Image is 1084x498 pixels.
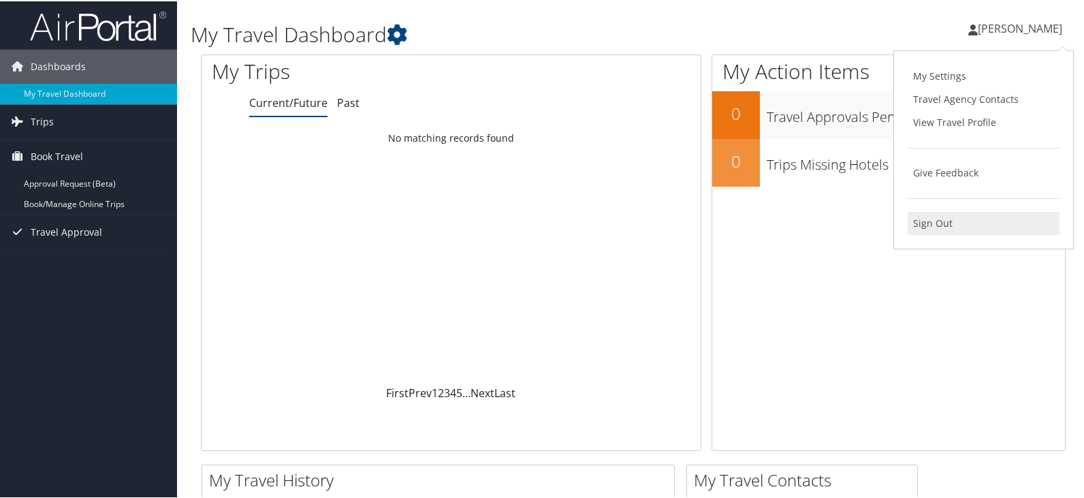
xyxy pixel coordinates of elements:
a: Travel Agency Contacts [908,87,1059,110]
h1: My Trips [212,56,482,84]
a: 3 [444,384,450,399]
a: Sign Out [908,211,1059,234]
span: Trips [31,104,54,138]
h1: My Action Items [712,56,1065,84]
a: 4 [450,384,456,399]
a: First [386,384,409,399]
h3: Trips Missing Hotels [767,147,1065,173]
h1: My Travel Dashboard [191,19,781,48]
a: 0Trips Missing Hotels [712,138,1065,185]
a: 1 [432,384,438,399]
a: Next [471,384,494,399]
span: [PERSON_NAME] [978,20,1062,35]
a: Past [337,94,360,109]
h3: Travel Approvals Pending (Advisor Booked) [767,99,1065,125]
a: Last [494,384,515,399]
h2: My Travel History [209,467,674,491]
a: [PERSON_NAME] [968,7,1076,48]
span: Book Travel [31,138,83,172]
a: Prev [409,384,432,399]
span: Dashboards [31,48,86,82]
a: My Settings [908,63,1059,87]
img: airportal-logo.png [30,9,166,41]
h2: 0 [712,149,760,172]
a: 5 [456,384,462,399]
span: … [462,384,471,399]
td: No matching records found [202,125,701,149]
h2: My Travel Contacts [694,467,917,491]
a: View Travel Profile [908,110,1059,133]
a: 2 [438,384,444,399]
a: Give Feedback [908,160,1059,183]
span: Travel Approval [31,214,102,248]
a: 0Travel Approvals Pending (Advisor Booked) [712,90,1065,138]
a: Current/Future [249,94,328,109]
h2: 0 [712,101,760,124]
